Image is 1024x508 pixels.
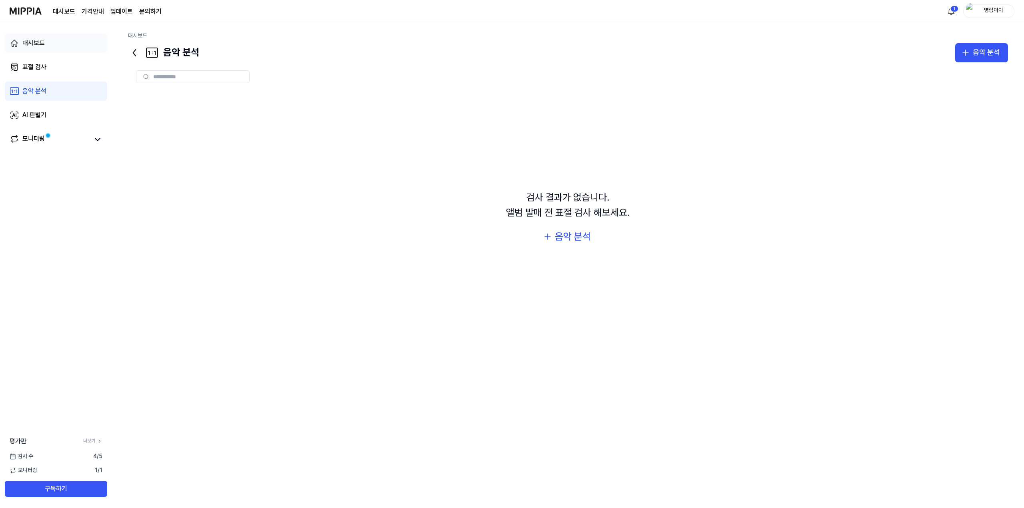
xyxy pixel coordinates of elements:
[5,58,107,77] a: 표절 검사
[10,452,33,460] span: 검사 수
[966,3,976,19] img: profile
[22,38,45,48] div: 대시보드
[955,43,1008,62] button: 음악 분석
[10,134,90,145] a: 모니터링
[22,62,46,72] div: 표절 검사
[128,32,147,39] a: 대시보드
[82,7,104,16] a: 가격안내
[139,7,162,16] a: 문의하기
[506,190,630,221] div: 검사 결과가 없습니다. 앨범 발매 전 표절 검사 해보세요.
[128,43,199,62] div: 음악 분석
[83,438,102,444] a: 더보기
[10,436,26,446] span: 평가판
[5,34,107,53] a: 대시보드
[5,106,107,125] a: AI 판별기
[5,82,107,101] a: 음악 분석
[950,6,958,12] div: 1
[110,7,133,16] a: 업데이트
[22,110,46,120] div: AI 판별기
[946,6,956,16] img: 알림
[93,452,102,460] span: 4 / 5
[5,481,107,497] button: 구독하기
[945,5,958,18] button: 알림1
[973,47,1000,58] div: 음악 분석
[95,466,102,474] span: 1 / 1
[53,7,75,16] a: 대시보드
[537,227,599,246] button: 음악 분석
[978,6,1009,15] div: 명랑아이
[10,466,37,474] span: 모니터링
[22,134,45,145] div: 모니터링
[963,4,1014,18] button: profile명랑아이
[555,229,591,244] div: 음악 분석
[22,86,46,96] div: 음악 분석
